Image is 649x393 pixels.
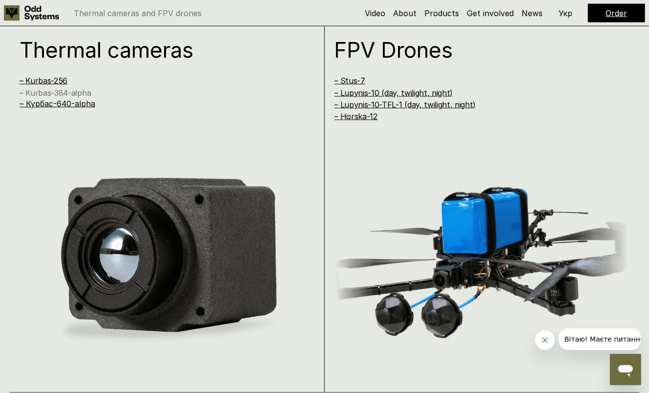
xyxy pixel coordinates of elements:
span: Вітаю! Маєте питання? [6,7,89,15]
iframe: Close message [535,330,555,350]
a: Order [606,8,628,18]
a: Video [365,8,385,18]
a: Products [424,8,459,18]
a: – Horska-12 [335,111,377,121]
p: Укр [559,9,572,17]
a: About [393,8,417,18]
a: – Lupynis-10-TFL-1 (day, twilight, night) [335,100,476,109]
h1: Thermal cameras [20,39,297,61]
h1: FPV Drones [335,39,612,61]
a: – Stus-7 [335,76,365,86]
a: – Курбас-640-alpha [20,99,95,109]
p: Thermal cameras and FPV drones [74,9,202,17]
a: News [522,8,543,18]
a: Get involved [467,8,514,18]
a: – Kurbas-256 [20,76,67,86]
a: – Kurbas-384-alpha [20,88,91,98]
a: – Lupynis-10 (day, twilight, night) [335,88,453,98]
iframe: Button to launch messaging window [610,354,641,385]
iframe: Message from company [559,328,641,350]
